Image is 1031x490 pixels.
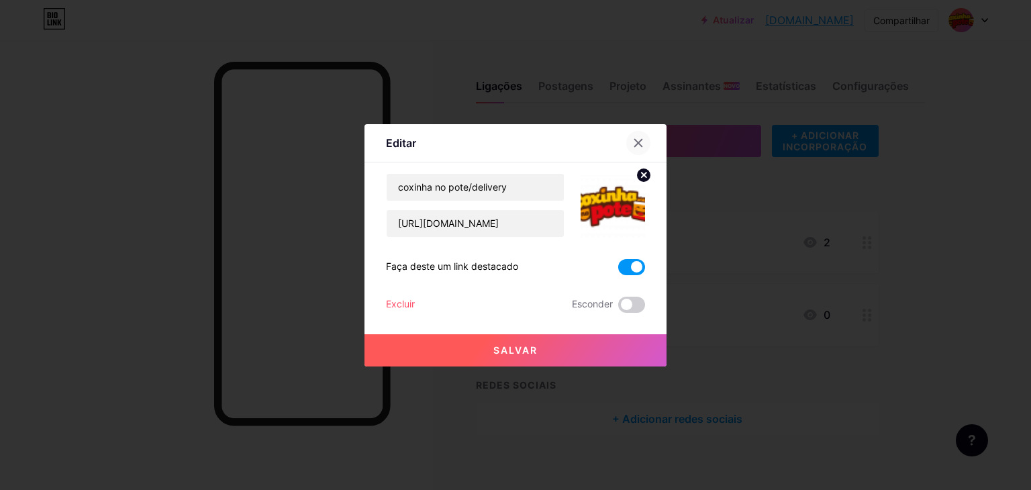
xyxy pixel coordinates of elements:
[581,173,645,238] img: link_miniatura
[364,334,667,366] button: Salvar
[387,210,564,237] input: URL
[386,298,415,309] font: Excluir
[386,260,518,272] font: Faça deste um link destacado
[387,174,564,201] input: Título
[572,298,613,309] font: Esconder
[386,136,416,150] font: Editar
[493,344,538,356] font: Salvar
